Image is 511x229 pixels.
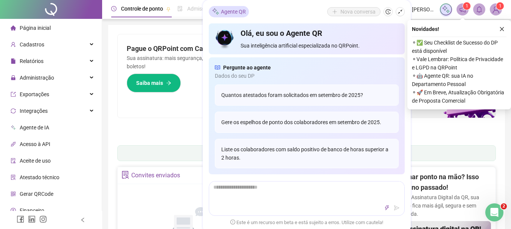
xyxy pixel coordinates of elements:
[459,6,466,13] span: notification
[20,174,59,180] span: Atestado técnico
[20,41,44,48] span: Cadastros
[131,169,180,182] div: Convites enviados
[241,41,398,50] span: Sua inteligência artificial especializada no QRPoint.
[499,26,505,32] span: close
[223,63,271,72] span: Pergunte ao agente
[466,3,468,9] span: 1
[215,139,399,168] div: Liste os colaboradores com saldo positivo de banco de horas superior a 2 horas.
[20,207,44,214] span: Financeiro
[463,2,471,10] sup: 1
[20,91,49,97] span: Exportações
[11,158,16,163] span: audit
[398,9,403,14] span: shrink
[11,58,16,64] span: file
[11,108,16,114] span: sync
[412,38,506,55] span: ⚬ ✅ Seu Checklist de Sucesso do DP está disponível
[121,6,163,12] span: Controle de ponto
[121,171,129,179] span: solution
[17,215,24,223] span: facebook
[241,28,398,38] h4: Olá, eu sou o Agente QR
[11,191,16,197] span: qrcode
[20,58,43,64] span: Relatórios
[127,54,298,71] p: Sua assinatura: mais segurança, prática e sem preocupações com boletos!
[11,25,16,31] span: home
[177,6,183,11] span: file-done
[20,158,51,164] span: Aceite de uso
[442,5,450,14] img: sparkle-icon.fc2bf0ac1784a2077858766a79e2daf3.svg
[11,42,16,47] span: user-add
[127,43,298,54] h2: Pague o QRPoint com Cartão de Crédito
[20,141,50,147] span: Acesso à API
[412,88,506,105] span: ⚬ 🚀 Em Breve, Atualização Obrigatória de Proposta Comercial
[80,217,85,223] span: left
[11,141,16,147] span: api
[476,6,483,13] span: bell
[20,25,51,31] span: Página inicial
[215,63,220,72] span: read
[485,203,503,221] iframe: Intercom live chat
[127,74,181,92] button: Saiba mais
[20,108,48,114] span: Integrações
[412,5,435,14] span: [PERSON_NAME]
[215,72,399,80] span: Dados do seu DP
[490,4,502,15] img: 62344
[499,3,502,9] span: 1
[412,72,506,88] span: ⚬ 🤖 Agente QR: sua IA no Departamento Pessoal
[215,28,235,50] img: icon
[20,191,53,197] span: Gerar QRCode
[111,6,116,11] span: clock-circle
[384,205,390,211] span: thunderbolt
[412,25,439,33] span: Novidades !
[209,6,249,17] div: Agente QR
[501,203,507,209] span: 2
[230,219,383,226] span: Este é um recurso em beta e está sujeito a erros. Utilize com cautela!
[166,80,171,86] span: arrow-right
[395,172,491,193] h2: Assinar ponto na mão? Isso ficou no passado!
[327,7,381,16] button: Nova conversa
[136,79,163,87] span: Saiba mais
[230,220,235,225] span: exclamation-circle
[412,55,506,72] span: ⚬ Vale Lembrar: Política de Privacidade e LGPD na QRPoint
[11,175,16,180] span: solution
[382,203,391,212] button: thunderbolt
[215,112,399,133] div: Gere os espelhos de ponto dos colaboradores em setembro de 2025.
[496,2,504,10] sup: Atualize o seu contato no menu Meus Dados
[20,75,54,81] span: Administração
[11,75,16,80] span: lock
[20,124,49,131] span: Agente de IA
[212,8,219,16] img: sparkle-icon.fc2bf0ac1784a2077858766a79e2daf3.svg
[215,85,399,106] div: Quantos atestados foram solicitados em setembro de 2025?
[11,92,16,97] span: export
[392,203,401,212] button: send
[166,7,171,11] span: pushpin
[385,9,391,14] span: history
[11,208,16,213] span: dollar
[187,6,226,12] span: Admissão digital
[39,215,47,223] span: instagram
[28,215,36,223] span: linkedin
[395,193,491,218] p: Com a Assinatura Digital da QR, sua gestão fica mais ágil, segura e sem papelada.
